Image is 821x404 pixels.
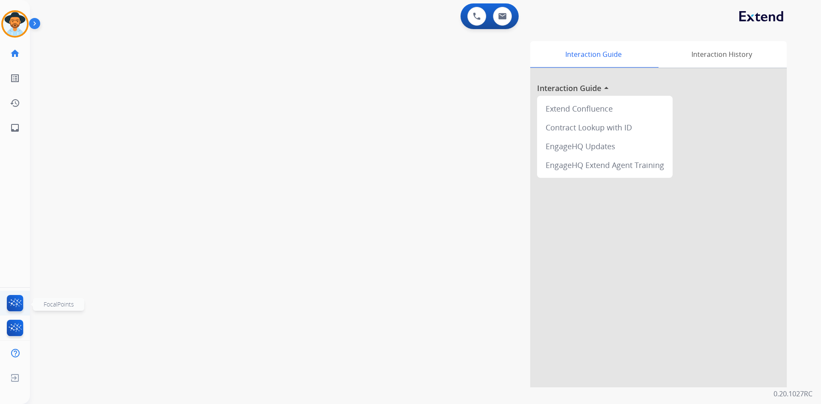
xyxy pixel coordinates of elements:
[774,389,812,399] p: 0.20.1027RC
[10,123,20,133] mat-icon: inbox
[10,48,20,59] mat-icon: home
[540,118,669,137] div: Contract Lookup with ID
[540,137,669,156] div: EngageHQ Updates
[3,12,27,36] img: avatar
[44,300,74,308] span: FocalPoints
[10,73,20,83] mat-icon: list_alt
[10,98,20,108] mat-icon: history
[540,156,669,174] div: EngageHQ Extend Agent Training
[540,99,669,118] div: Extend Confluence
[530,41,656,68] div: Interaction Guide
[656,41,787,68] div: Interaction History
